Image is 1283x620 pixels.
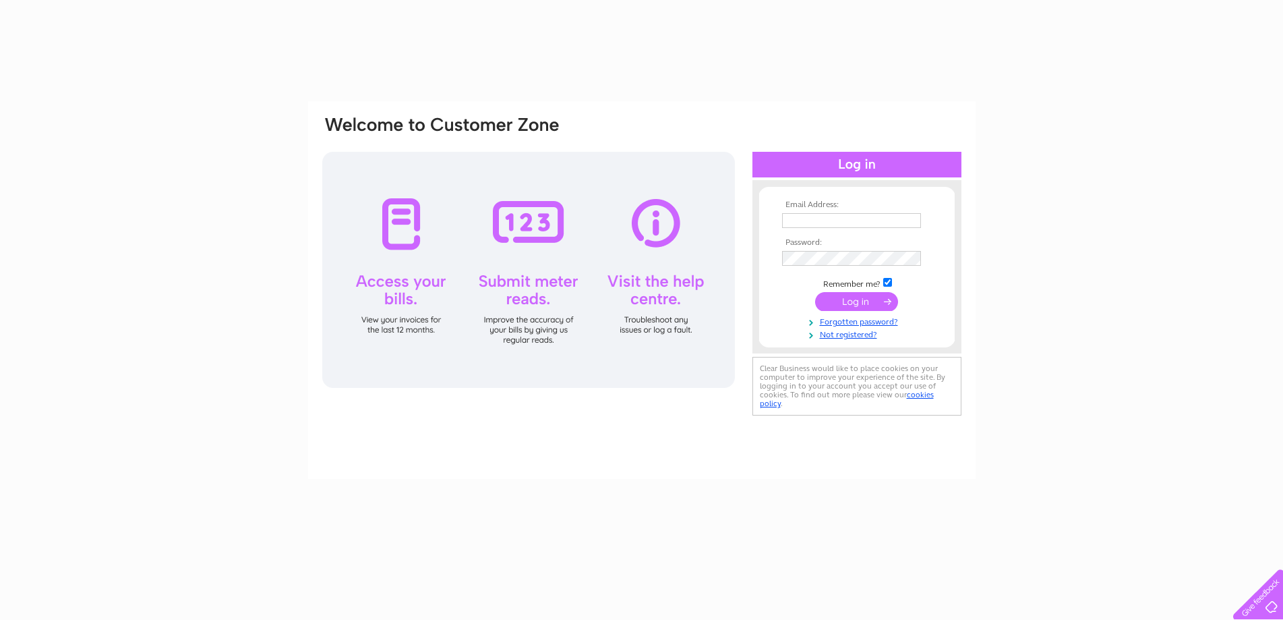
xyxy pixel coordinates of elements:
[752,357,961,416] div: Clear Business would like to place cookies on your computer to improve your experience of the sit...
[815,292,898,311] input: Submit
[782,327,935,340] a: Not registered?
[779,200,935,210] th: Email Address:
[779,238,935,248] th: Password:
[782,314,935,327] a: Forgotten password?
[760,390,934,408] a: cookies policy
[779,276,935,289] td: Remember me?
